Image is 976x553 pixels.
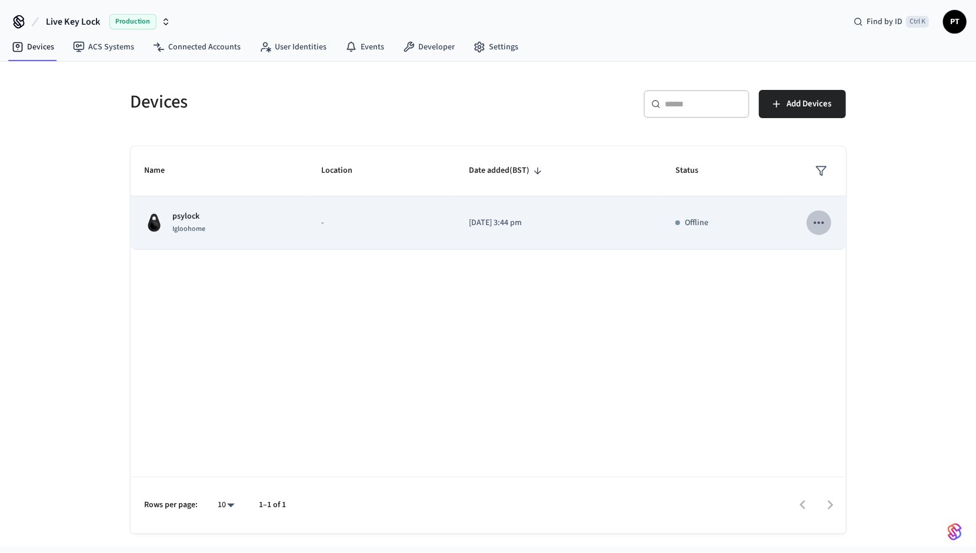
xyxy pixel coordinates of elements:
span: Ctrl K [906,16,929,28]
div: Find by IDCtrl K [844,11,938,32]
span: Igloohome [173,224,206,234]
span: Location [321,162,368,180]
span: Date added(BST) [469,162,545,180]
p: - [321,217,441,229]
a: Devices [2,36,64,58]
button: PT [943,10,967,33]
a: Developer [394,36,464,58]
p: [DATE] 3:44 pm [469,217,647,229]
span: Find by ID [867,16,902,28]
span: Add Devices [787,96,832,112]
a: Connected Accounts [144,36,250,58]
p: 1–1 of 1 [259,499,287,511]
button: Add Devices [759,90,846,118]
span: Status [675,162,714,180]
img: SeamLogoGradient.69752ec5.svg [948,522,962,541]
a: Settings [464,36,528,58]
p: Rows per page: [145,499,198,511]
span: Name [145,162,181,180]
div: 10 [212,497,241,514]
p: psylock [173,210,206,223]
table: sticky table [131,146,846,250]
p: Offline [685,217,708,229]
img: igloohome_igke [145,213,164,232]
h5: Devices [131,90,481,114]
span: Live Key Lock [46,15,100,29]
a: User Identities [250,36,336,58]
a: Events [336,36,394,58]
a: ACS Systems [64,36,144,58]
span: PT [944,11,965,32]
span: Production [109,14,156,29]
